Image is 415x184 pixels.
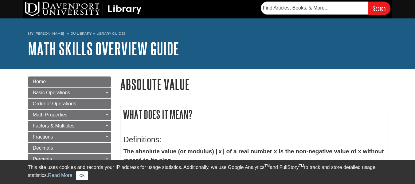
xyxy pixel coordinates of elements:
[120,106,387,123] h2: What does it mean?
[28,132,111,142] a: Fractions
[33,123,75,128] span: Factors & Multiples
[261,2,390,15] form: Searches DU Library's articles, books, and more
[33,90,70,95] span: Basic Operations
[33,134,53,139] span: Fractions
[261,2,368,14] input: Find Articles, Books, & More...
[368,2,390,15] input: Search
[28,99,111,109] a: Order of Operations
[120,76,387,92] h1: Absolute Value
[28,39,179,58] a: Math Skills Overview Guide
[123,148,384,163] strong: The absolute value (or modulus) | x | of a real number x is the non-negative value of x without r...
[28,121,111,131] a: Factors & Multiples
[33,156,52,162] span: Percents
[123,135,384,144] h3: Definitions:
[28,110,111,120] a: Math Properties
[25,2,142,16] img: DU Library
[299,164,304,168] sup: TM
[76,171,88,180] button: Close
[48,173,72,178] a: Read More
[33,79,46,84] span: Home
[28,29,387,39] nav: breadcrumb
[28,88,111,98] a: Basic Operations
[33,101,76,106] span: Order of Operations
[33,112,68,117] span: Math Properties
[33,145,53,151] span: Decimals
[28,31,64,36] a: My [PERSON_NAME]
[28,143,111,153] a: Decimals
[28,164,387,180] div: This site uses cookies and records your IP address for usage statistics. Additionally, we use Goo...
[96,31,126,36] a: Library Guides
[28,154,111,164] a: Percents
[70,31,92,36] a: DU Library
[264,164,270,168] sup: TM
[28,76,111,87] a: Home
